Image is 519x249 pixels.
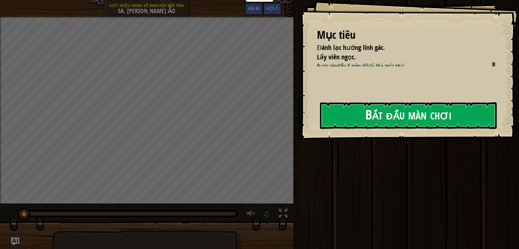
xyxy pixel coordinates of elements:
strong: dấu X màu đỏ [337,62,368,70]
button: Ask AI [11,238,19,246]
span: Ask AI [248,5,259,11]
p: Bước vào để thả mồi nhử. [317,62,500,70]
span: Đánh lạc hướng lính gác. [317,43,385,52]
button: ♫ [262,207,273,221]
button: Tùy chỉnh âm lượng [245,207,258,221]
li: Lấy viên ngọc. [308,52,494,62]
button: Bắt đầu màn chơi [320,102,497,129]
button: Ask AI [245,3,263,15]
button: Bật tắt chế độ toàn màn hình [276,207,290,221]
span: Gợi ý [266,5,278,11]
li: Đánh lạc hướng lính gác. [308,43,494,53]
span: ♫ [263,209,270,219]
span: Lấy viên ngọc. [317,52,356,61]
div: Mục tiêu [317,27,495,43]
